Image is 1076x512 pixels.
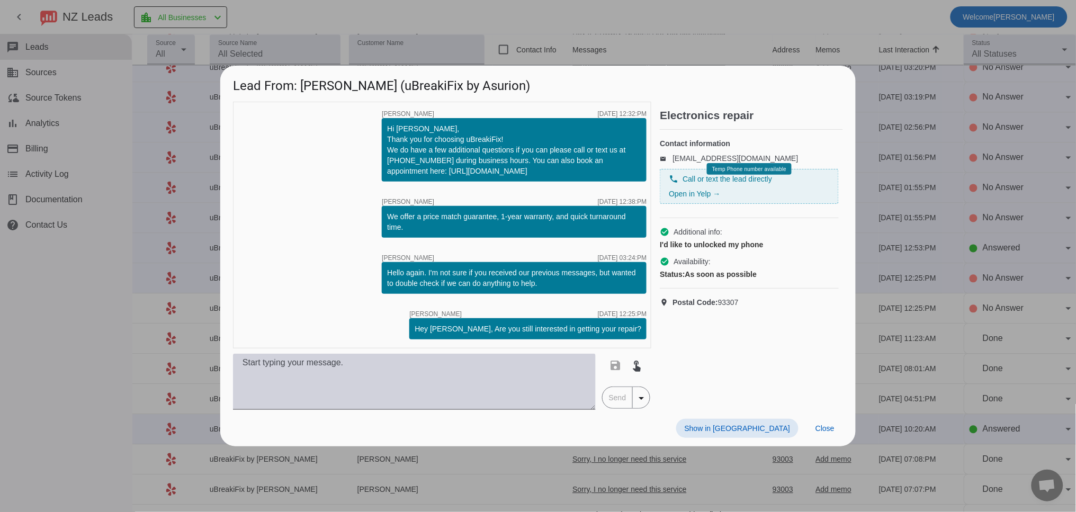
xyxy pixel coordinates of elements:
[220,66,856,101] h1: Lead From: [PERSON_NAME] (uBreakiFix by Asurion)
[669,174,678,184] mat-icon: phone
[660,227,669,237] mat-icon: check_circle
[660,110,843,121] h2: Electronics repair
[807,419,843,438] button: Close
[660,298,672,307] mat-icon: location_on
[598,311,647,317] div: [DATE] 12:25:PM
[674,227,722,237] span: Additional info:
[387,123,641,176] div: Hi [PERSON_NAME], Thank you for choosing uBreakiFix! We do have a few additional questions if you...
[382,111,434,117] span: [PERSON_NAME]
[685,424,790,433] span: Show in [GEOGRAPHIC_DATA]
[669,190,720,198] a: Open in Yelp →
[660,269,839,280] div: As soon as possible
[672,298,718,307] strong: Postal Code:
[676,419,799,438] button: Show in [GEOGRAPHIC_DATA]
[815,424,835,433] span: Close
[382,255,434,261] span: [PERSON_NAME]
[409,311,462,317] span: [PERSON_NAME]
[382,199,434,205] span: [PERSON_NAME]
[415,324,641,334] div: Hey [PERSON_NAME], Are you still interested in getting your repair?​
[660,239,839,250] div: I'd like to unlocked my phone
[672,297,739,308] span: 93307
[660,138,839,149] h4: Contact information
[598,199,647,205] div: [DATE] 12:38:PM
[387,267,641,289] div: Hello again. I'm not sure if you received our previous messages, but wanted to double check if we...
[635,392,648,405] mat-icon: arrow_drop_down
[712,166,786,172] span: Temp Phone number available
[674,256,711,267] span: Availability:
[683,174,772,184] span: Call or text the lead directly
[660,257,669,266] mat-icon: check_circle
[660,270,685,279] strong: Status:
[660,156,672,161] mat-icon: email
[672,154,798,163] a: [EMAIL_ADDRESS][DOMAIN_NAME]
[598,255,647,261] div: [DATE] 03:24:PM
[631,359,643,372] mat-icon: touch_app
[598,111,647,117] div: [DATE] 12:32:PM
[387,211,641,232] div: We offer a price match guarantee, 1-year warranty, and quick turnaround time.​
